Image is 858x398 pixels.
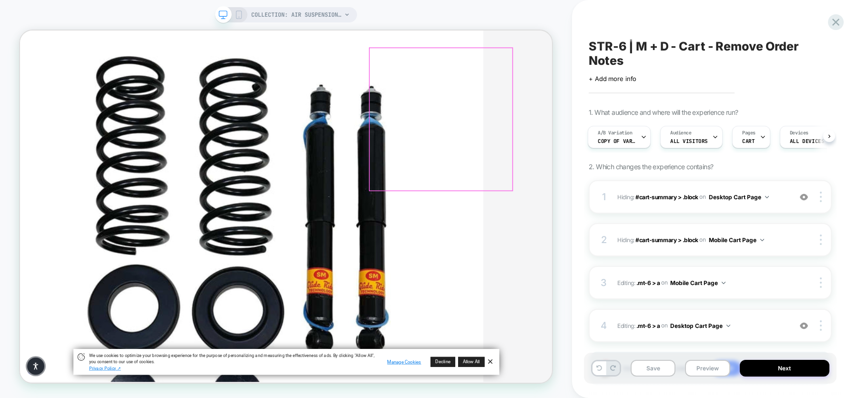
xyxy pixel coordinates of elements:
span: on [661,277,667,288]
span: CART [742,138,755,144]
span: on [699,192,705,202]
span: Copy of Variation 1 [598,138,636,144]
button: Next [740,360,830,377]
img: close [820,192,822,202]
img: down arrow [726,325,730,327]
button: Save [631,360,675,377]
span: ALL DEVICES [790,138,824,144]
span: Pages [742,130,756,136]
div: 3 [599,274,609,291]
button: Mobile Cart Page [670,277,725,289]
button: Open LiveChat chat widget [8,4,36,32]
span: 2. Which changes the experience contains? [589,163,713,171]
span: #cart-summary > .block [635,236,698,243]
img: crossed eye [800,322,808,330]
span: Hiding : [617,234,786,246]
img: down arrow [722,282,725,284]
img: down arrow [760,239,764,241]
img: crossed eye [800,193,808,201]
button: Desktop Cart Page [709,191,769,203]
img: close [820,320,822,331]
span: All Visitors [670,138,708,144]
span: #cart-summary > .block [635,193,698,200]
div: 2 [599,231,609,248]
img: close [820,235,822,245]
span: .mt-6 > a [636,279,660,286]
span: Audience [670,130,692,136]
span: Editing : [617,320,786,332]
button: Mobile Cart Page [709,234,764,246]
span: COLLECTION: Air Suspension Conversion Kits (Category) [251,7,342,22]
span: .mt-6 > a [636,322,660,329]
span: 1. What audience and where will the experience run? [589,108,738,116]
img: down arrow [765,196,769,198]
span: Devices [790,130,808,136]
span: A/B Variation [598,130,633,136]
button: Desktop Cart Page [670,320,730,332]
button: Preview [685,360,730,377]
span: Editing : [617,277,786,289]
span: on [661,320,667,331]
span: STR-6 | M + D - Cart - Remove Order Notes [589,39,832,68]
span: on [699,235,705,245]
img: close [820,277,822,288]
span: Hiding : [617,191,786,203]
div: 4 [599,317,609,334]
div: 1 [599,188,609,205]
span: + Add more info [589,75,636,82]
